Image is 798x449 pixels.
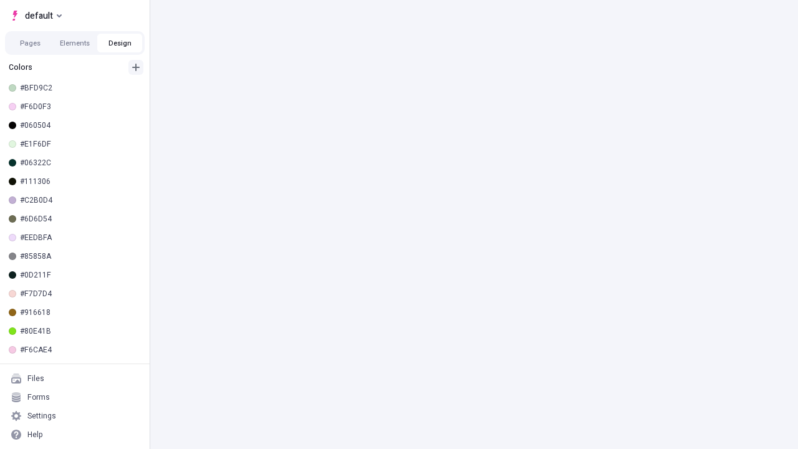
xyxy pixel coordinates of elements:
[20,176,140,186] div: #111306
[20,289,140,299] div: #F7D7D4
[20,326,140,336] div: #80E41B
[20,195,140,205] div: #C2B0D4
[9,62,123,72] div: Colors
[27,374,44,384] div: Files
[20,83,140,93] div: #BFD9C2
[27,411,56,421] div: Settings
[25,8,53,23] span: default
[20,214,140,224] div: #6D6D54
[20,233,140,243] div: #EEDBFA
[7,34,52,52] button: Pages
[20,102,140,112] div: #F6D0F3
[52,34,97,52] button: Elements
[20,139,140,149] div: #E1F6DF
[27,392,50,402] div: Forms
[97,34,142,52] button: Design
[27,430,43,440] div: Help
[20,251,140,261] div: #85858A
[20,158,140,168] div: #06322C
[20,345,140,355] div: #F6CAE4
[20,270,140,280] div: #0D211F
[5,6,67,25] button: Select site
[20,307,140,317] div: #916618
[20,120,140,130] div: #060504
